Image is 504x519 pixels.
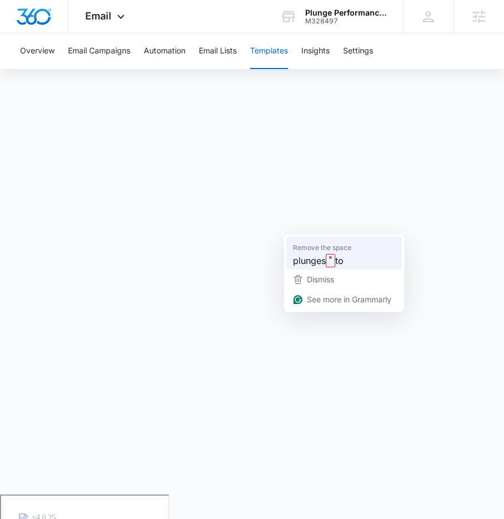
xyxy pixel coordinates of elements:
div: v 4.0.25 [31,18,55,27]
img: logo_orange.svg [18,18,27,27]
button: Settings [343,33,373,69]
img: tab_keywords_by_traffic_grey.svg [111,65,120,74]
span: Email [85,10,111,22]
div: Domain: [DOMAIN_NAME] [29,29,123,38]
button: Templates [250,33,288,69]
div: account id [305,17,386,25]
img: tab_domain_overview_orange.svg [30,65,39,74]
button: Email Campaigns [68,33,130,69]
div: Domain Overview [42,66,100,73]
button: Email Lists [199,33,237,69]
button: Insights [301,33,330,69]
img: website_grey.svg [18,29,27,38]
div: Keywords by Traffic [123,66,188,73]
button: Overview [20,33,55,69]
div: account name [305,8,386,17]
button: Automation [144,33,185,69]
